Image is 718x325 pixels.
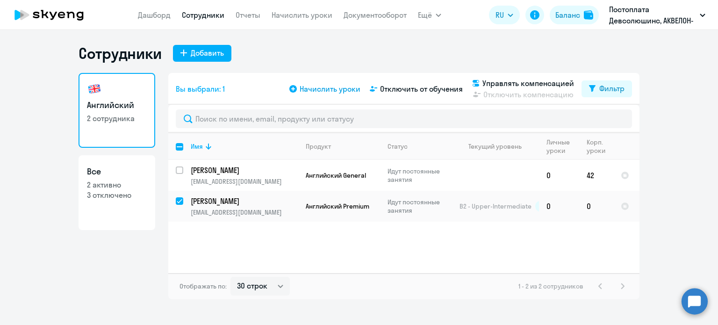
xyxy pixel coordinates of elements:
[79,73,155,148] a: Английский2 сотрудника
[482,78,574,89] span: Управлять компенсацией
[388,142,452,151] div: Статус
[380,83,463,94] span: Отключить от обучения
[546,138,573,155] div: Личные уроки
[539,160,579,191] td: 0
[468,142,522,151] div: Текущий уровень
[138,10,171,20] a: Дашборд
[587,138,613,155] div: Корп. уроки
[587,138,607,155] div: Корп. уроки
[191,196,298,206] a: [PERSON_NAME]
[460,202,531,210] span: B2 - Upper-Intermediate
[87,113,147,123] p: 2 сотрудника
[79,155,155,230] a: Все2 активно3 отключено
[173,45,231,62] button: Добавить
[176,83,225,94] span: Вы выбрали: 1
[388,142,408,151] div: Статус
[418,9,432,21] span: Ещё
[550,6,599,24] button: Балансbalance
[79,44,162,63] h1: Сотрудники
[191,47,224,58] div: Добавить
[579,191,613,222] td: 0
[582,80,632,97] button: Фильтр
[418,6,441,24] button: Ещё
[300,83,360,94] span: Начислить уроки
[191,142,203,151] div: Имя
[388,167,452,184] p: Идут постоянные занятия
[306,202,369,210] span: Английский Premium
[191,208,298,217] p: [EMAIL_ADDRESS][DOMAIN_NAME]
[609,4,696,26] p: Постоплата Девсолюшинс, АКВЕЛОН-ИВАНОВО, ООО
[191,177,298,186] p: [EMAIL_ADDRESS][DOMAIN_NAME]
[87,166,147,178] h3: Все
[539,191,579,222] td: 0
[584,10,593,20] img: balance
[87,190,147,200] p: 3 отключено
[489,6,520,24] button: RU
[555,9,580,21] div: Баланс
[182,10,224,20] a: Сотрудники
[546,138,579,155] div: Личные уроки
[344,10,407,20] a: Документооборот
[236,10,260,20] a: Отчеты
[460,142,538,151] div: Текущий уровень
[388,198,452,215] p: Идут постоянные занятия
[191,165,296,175] p: [PERSON_NAME]
[579,160,613,191] td: 42
[179,282,227,290] span: Отображать по:
[306,142,380,151] div: Продукт
[191,165,298,175] a: [PERSON_NAME]
[495,9,504,21] span: RU
[87,180,147,190] p: 2 активно
[306,171,366,180] span: Английский General
[518,282,583,290] span: 1 - 2 из 2 сотрудников
[87,81,102,96] img: english
[604,4,710,26] button: Постоплата Девсолюшинс, АКВЕЛОН-ИВАНОВО, ООО
[306,142,331,151] div: Продукт
[599,83,625,94] div: Фильтр
[87,99,147,111] h3: Английский
[272,10,332,20] a: Начислить уроки
[176,109,632,128] input: Поиск по имени, email, продукту или статусу
[191,142,298,151] div: Имя
[191,196,296,206] p: [PERSON_NAME]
